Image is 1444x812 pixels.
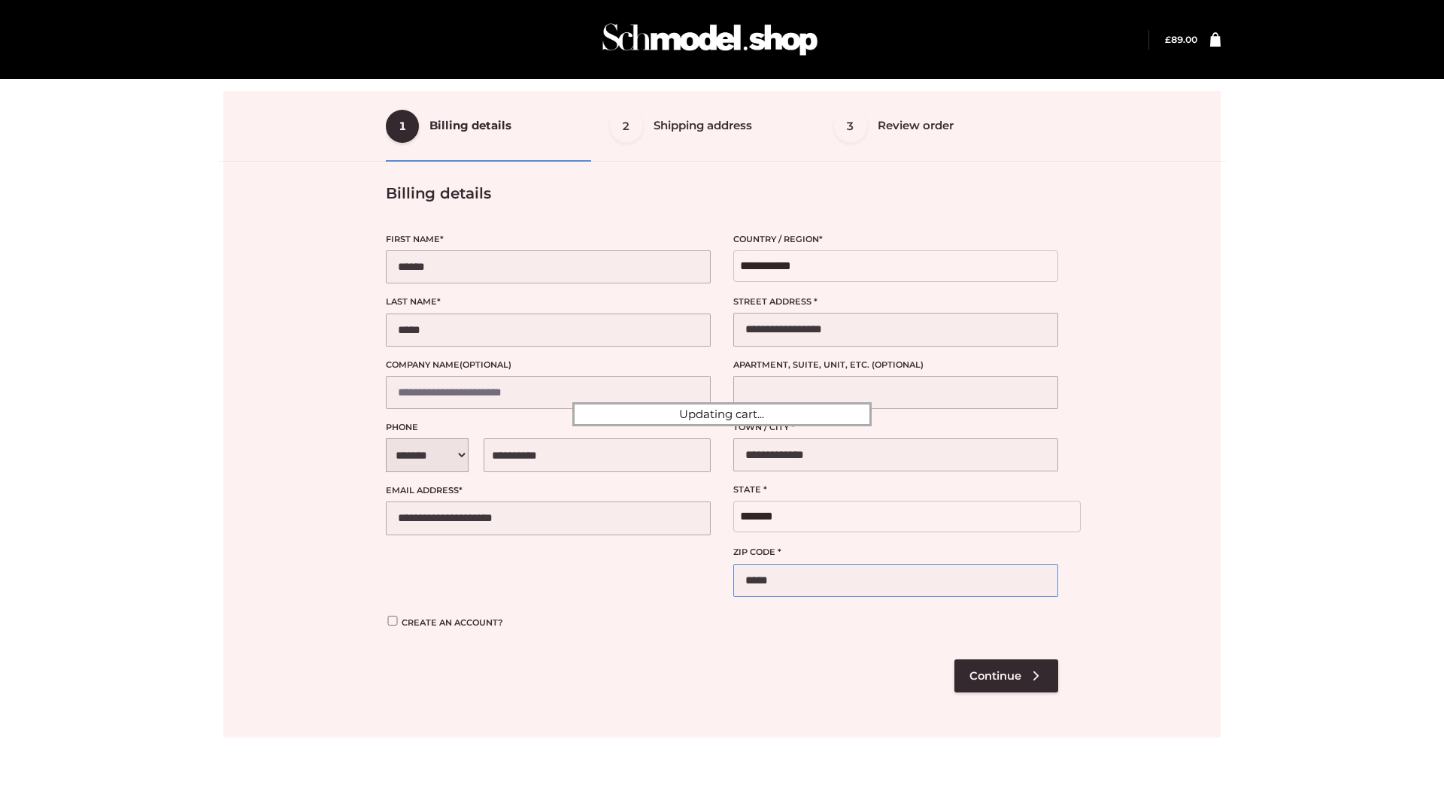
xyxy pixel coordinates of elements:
div: Updating cart... [572,402,872,426]
img: Schmodel Admin 964 [597,10,823,69]
a: £89.00 [1165,34,1197,45]
bdi: 89.00 [1165,34,1197,45]
span: £ [1165,34,1171,45]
